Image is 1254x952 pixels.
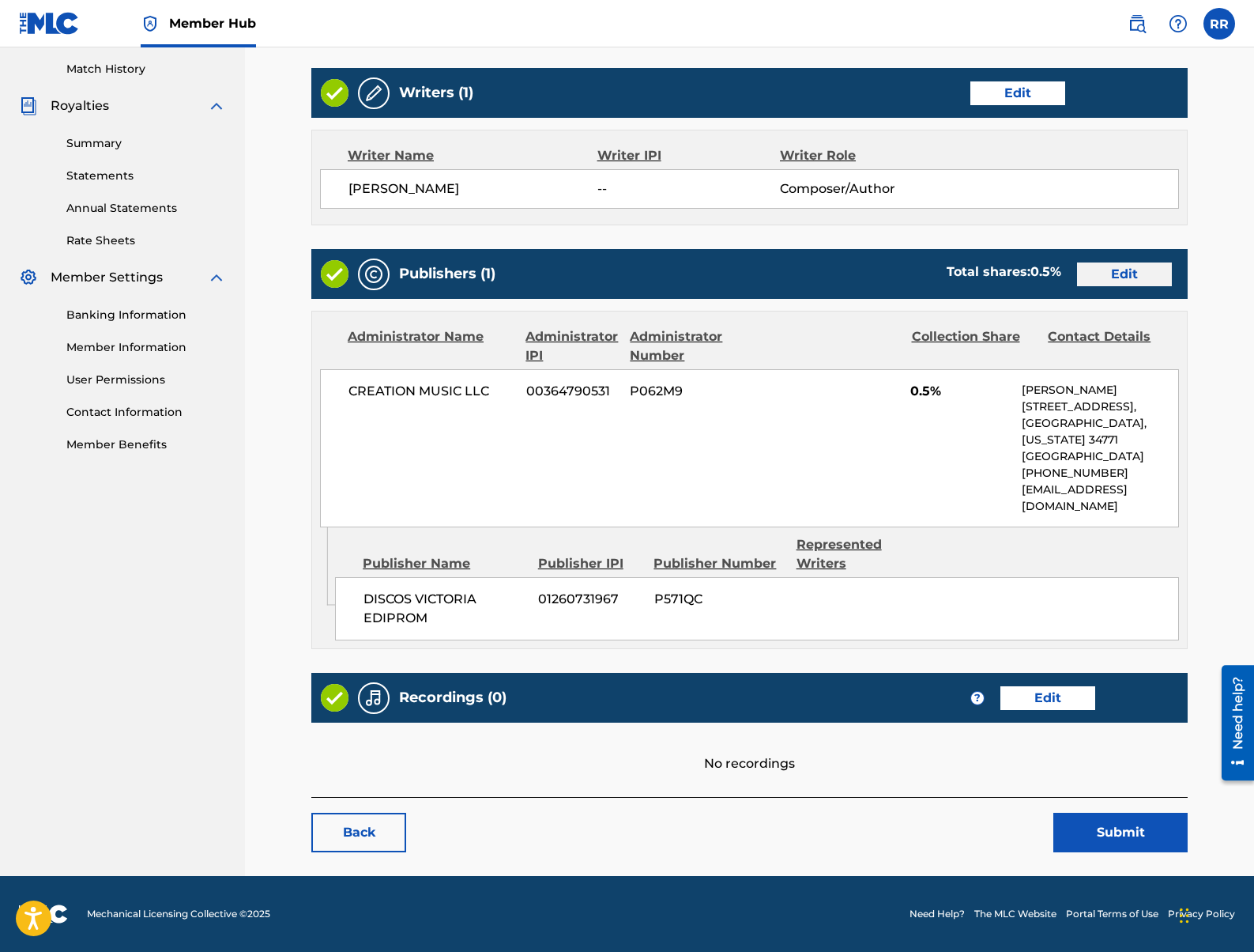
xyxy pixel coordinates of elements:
div: Administrator Name [348,327,514,365]
div: Represented Writers [796,535,927,573]
div: Drag [1180,892,1189,939]
div: Total shares: [947,263,1061,281]
div: Contact Details [1048,327,1173,365]
div: Writer Role [780,146,946,165]
img: logo [19,905,68,924]
span: Royalties [51,96,109,115]
a: Annual Statements [66,200,226,217]
span: DISCOS VICTORIA EDIPROM [363,590,526,628]
h5: Writers (1) [399,84,473,102]
div: Collection Share [912,327,1037,365]
a: Rate Sheets [66,232,226,249]
a: Contact Information [66,404,226,421]
a: Summary [66,135,226,152]
a: Match History [66,61,226,77]
a: Back [311,813,406,852]
div: Administrator IPI [525,327,618,365]
p: [PHONE_NUMBER] [1022,465,1178,482]
span: 01260731967 [538,590,642,609]
a: Public Search [1121,8,1153,40]
span: ? [971,692,984,705]
img: Valid [321,260,348,288]
p: [PERSON_NAME] [1022,382,1178,399]
a: Statements [66,168,226,184]
img: search [1128,14,1147,33]
a: User Permissions [66,372,226,388]
p: [GEOGRAPHIC_DATA], [US_STATE] 34771 [1022,415,1178,448]
div: Publisher Name [363,554,526,573]
div: Help [1162,8,1194,40]
span: 0.5 % [1030,264,1061,279]
img: expand [207,268,226,287]
a: The MLC Website [974,907,1056,921]
p: [EMAIL_ADDRESS][DOMAIN_NAME] [1022,482,1178,515]
img: help [1169,14,1188,33]
a: Need Help? [909,907,965,921]
div: Writer Name [348,146,597,165]
h5: Publishers (1) [399,265,495,283]
div: Writer IPI [597,146,780,165]
a: Member Benefits [66,436,226,453]
a: Edit [970,81,1065,105]
span: 0.5% [910,382,1010,401]
a: Edit [1000,686,1095,710]
div: No recordings [311,723,1188,773]
p: [STREET_ADDRESS], [1022,399,1178,415]
img: Top Rightsholder [141,14,160,33]
div: Administrator Number [630,327,755,365]
span: -- [597,179,780,198]
a: Edit [1077,263,1172,286]
div: Publisher IPI [538,554,642,573]
img: Writers [364,84,383,103]
span: Member Hub [169,14,256,32]
a: Banking Information [66,307,226,323]
img: Member Settings [19,268,38,287]
a: Privacy Policy [1168,907,1235,921]
img: Recordings [364,689,383,708]
button: Submit [1053,813,1188,852]
img: expand [207,96,226,115]
span: P062M9 [630,382,755,401]
img: Publishers [364,265,383,284]
a: Portal Terms of Use [1066,907,1158,921]
div: Publisher Number [653,554,784,573]
span: CREATION MUSIC LLC [348,382,514,401]
iframe: Resource Center [1210,659,1254,787]
img: Valid [321,79,348,107]
div: User Menu [1203,8,1235,40]
img: MLC Logo [19,12,80,35]
span: P571QC [654,590,785,609]
img: Royalties [19,96,38,115]
span: 00364790531 [526,382,618,401]
span: Composer/Author [780,179,946,198]
iframe: Chat Widget [1175,876,1254,952]
span: [PERSON_NAME] [348,179,597,198]
img: Valid [321,684,348,712]
p: [GEOGRAPHIC_DATA] [1022,448,1178,465]
h5: Recordings (0) [399,689,506,707]
span: Member Settings [51,268,163,287]
span: Mechanical Licensing Collective © 2025 [87,907,270,921]
a: Member Information [66,339,226,356]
